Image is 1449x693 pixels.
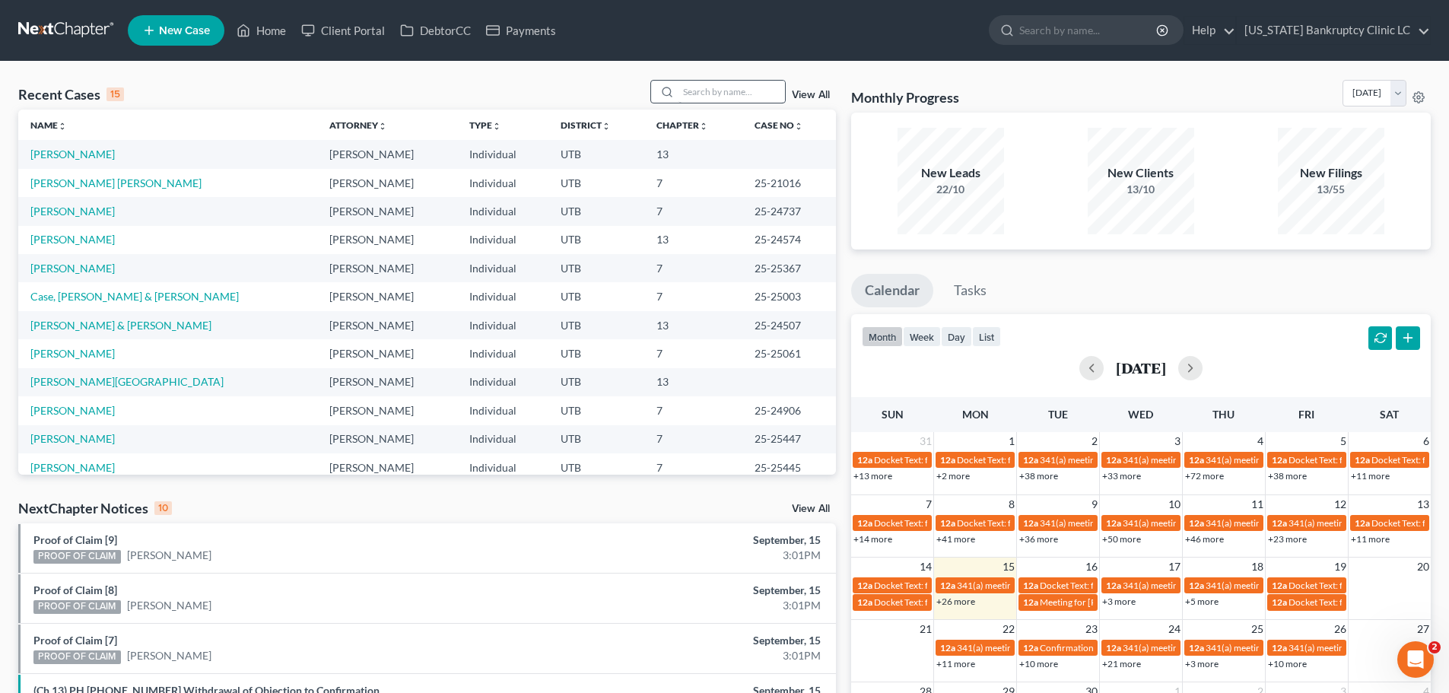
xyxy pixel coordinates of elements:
td: Individual [457,169,549,197]
span: 12a [1189,517,1204,529]
span: Tue [1048,408,1068,421]
td: [PERSON_NAME] [317,453,457,482]
td: [PERSON_NAME] [317,425,457,453]
td: UTB [548,254,644,282]
span: 12a [1189,454,1204,466]
span: 341(a) meeting for [PERSON_NAME] [1123,642,1269,653]
span: Sat [1380,408,1399,421]
td: Individual [457,226,549,254]
div: September, 15 [568,633,821,648]
td: UTB [548,453,644,482]
a: +3 more [1102,596,1136,607]
i: unfold_more [602,122,611,131]
a: Tasks [940,274,1000,307]
a: [PERSON_NAME] [30,148,115,161]
a: [PERSON_NAME] [127,548,211,563]
span: 12a [1106,580,1121,591]
span: 12a [1106,517,1121,529]
td: 25-21016 [742,169,836,197]
a: [PERSON_NAME] [30,432,115,445]
td: 13 [644,140,742,168]
span: 13 [1416,495,1431,513]
div: New Leads [898,164,1004,182]
i: unfold_more [794,122,803,131]
span: 341(a) meeting for [PERSON_NAME] [1123,580,1269,591]
div: PROOF OF CLAIM [33,600,121,614]
iframe: Intercom live chat [1397,641,1434,678]
td: UTB [548,396,644,424]
span: 341(a) meeting for [PERSON_NAME] [1040,454,1187,466]
a: Typeunfold_more [469,119,501,131]
div: 13/10 [1088,182,1194,197]
a: [PERSON_NAME] [30,404,115,417]
td: [PERSON_NAME] [317,396,457,424]
td: UTB [548,311,644,339]
td: Individual [457,197,549,225]
span: 12a [857,596,872,608]
span: New Case [159,25,210,37]
td: 7 [644,425,742,453]
a: +5 more [1185,596,1219,607]
a: Districtunfold_more [561,119,611,131]
td: Individual [457,425,549,453]
i: unfold_more [58,122,67,131]
td: UTB [548,425,644,453]
a: +10 more [1019,658,1058,669]
td: UTB [548,140,644,168]
span: 20 [1416,558,1431,576]
span: 12a [1106,642,1121,653]
div: New Filings [1278,164,1384,182]
td: Individual [457,254,549,282]
div: 22/10 [898,182,1004,197]
a: [PERSON_NAME] [30,205,115,218]
a: +38 more [1268,470,1307,482]
td: [PERSON_NAME] [317,282,457,310]
a: Help [1184,17,1235,44]
span: 9 [1090,495,1099,513]
td: 13 [644,311,742,339]
td: [PERSON_NAME] [317,197,457,225]
a: +10 more [1268,658,1307,669]
a: Home [229,17,294,44]
td: 7 [644,396,742,424]
span: Fri [1298,408,1314,421]
span: Sun [882,408,904,421]
a: [PERSON_NAME] [PERSON_NAME] [30,176,202,189]
td: 25-24737 [742,197,836,225]
span: 12a [1272,517,1287,529]
span: 12a [857,580,872,591]
a: DebtorCC [392,17,478,44]
span: Docket Text: for [PERSON_NAME] & [PERSON_NAME] [957,517,1174,529]
span: 12a [1272,642,1287,653]
div: 3:01PM [568,648,821,663]
span: 6 [1422,432,1431,450]
div: PROOF OF CLAIM [33,550,121,564]
span: Mon [962,408,989,421]
a: Nameunfold_more [30,119,67,131]
td: Individual [457,282,549,310]
span: 341(a) meeting for [PERSON_NAME] [1123,454,1269,466]
span: 341(a) meeting for [PERSON_NAME] & [PERSON_NAME] [1206,517,1433,529]
a: +26 more [936,596,975,607]
a: Case, [PERSON_NAME] & [PERSON_NAME] [30,290,239,303]
td: 13 [644,226,742,254]
span: Docket Text: for [PERSON_NAME] [874,517,1010,529]
td: 25-24574 [742,226,836,254]
a: +11 more [1351,470,1390,482]
a: Payments [478,17,564,44]
a: +50 more [1102,533,1141,545]
td: 25-25447 [742,425,836,453]
span: 21 [918,620,933,638]
button: list [972,326,1001,347]
a: [PERSON_NAME] [30,262,115,275]
td: [PERSON_NAME] [317,254,457,282]
a: +14 more [853,533,892,545]
span: 12a [940,517,955,529]
span: Thu [1212,408,1235,421]
a: Proof of Claim [7] [33,634,117,647]
span: 19 [1333,558,1348,576]
span: Meeting for [PERSON_NAME] [1040,596,1159,608]
td: Individual [457,311,549,339]
a: +11 more [1351,533,1390,545]
span: 25 [1250,620,1265,638]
